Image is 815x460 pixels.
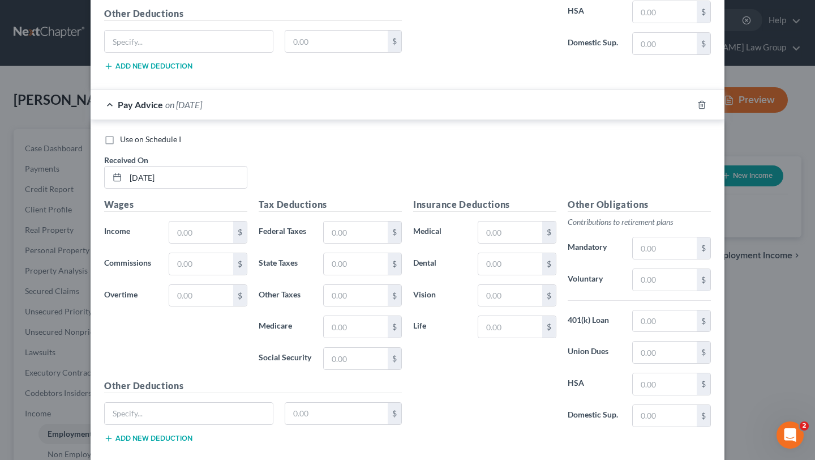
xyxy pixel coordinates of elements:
[98,253,163,275] label: Commissions
[104,198,247,212] h5: Wages
[562,32,627,55] label: Domestic Sup.
[169,253,233,275] input: 0.00
[777,421,804,449] iframe: Intercom live chat
[105,31,273,52] input: Specify...
[633,1,697,23] input: 0.00
[388,403,401,424] div: $
[633,310,697,332] input: 0.00
[105,403,273,424] input: Specify...
[388,253,401,275] div: $
[324,316,388,338] input: 0.00
[633,405,697,427] input: 0.00
[562,269,627,291] label: Voluntary
[104,434,192,443] button: Add new deduction
[407,221,472,244] label: Medical
[697,33,710,54] div: $
[253,347,318,370] label: Social Security
[233,253,247,275] div: $
[697,405,710,427] div: $
[542,285,556,306] div: $
[542,253,556,275] div: $
[562,404,627,427] label: Domestic Sup.
[104,62,192,71] button: Add new deduction
[233,285,247,306] div: $
[697,237,710,259] div: $
[104,379,402,393] h5: Other Deductions
[126,167,247,188] input: MM/DD/YYYY
[633,33,697,54] input: 0.00
[568,198,711,212] h5: Other Obligations
[562,1,627,23] label: HSA
[478,222,542,243] input: 0.00
[388,31,401,52] div: $
[568,216,711,228] p: Contributions to retirement plans
[118,99,163,110] span: Pay Advice
[120,134,181,144] span: Use on Schedule I
[233,222,247,243] div: $
[562,310,627,333] label: 401(k) Loan
[633,237,697,259] input: 0.00
[324,348,388,369] input: 0.00
[633,342,697,363] input: 0.00
[413,198,556,212] h5: Insurance Deductions
[542,316,556,338] div: $
[478,253,542,275] input: 0.00
[253,316,318,338] label: Medicare
[800,421,809,431] span: 2
[633,269,697,291] input: 0.00
[253,253,318,275] label: State Taxes
[478,316,542,338] input: 0.00
[169,285,233,306] input: 0.00
[98,284,163,307] label: Overtime
[697,342,710,363] div: $
[633,373,697,395] input: 0.00
[165,99,202,110] span: on [DATE]
[562,373,627,395] label: HSA
[169,222,233,243] input: 0.00
[407,316,472,338] label: Life
[253,221,318,244] label: Federal Taxes
[285,31,388,52] input: 0.00
[388,348,401,369] div: $
[697,1,710,23] div: $
[562,341,627,364] label: Union Dues
[542,222,556,243] div: $
[324,222,388,243] input: 0.00
[478,285,542,306] input: 0.00
[253,284,318,307] label: Other Taxes
[697,373,710,395] div: $
[388,285,401,306] div: $
[388,222,401,243] div: $
[285,403,388,424] input: 0.00
[324,285,388,306] input: 0.00
[407,253,472,275] label: Dental
[324,253,388,275] input: 0.00
[104,226,130,236] span: Income
[104,155,148,165] span: Received On
[407,284,472,307] label: Vision
[388,316,401,338] div: $
[104,7,402,21] h5: Other Deductions
[562,237,627,259] label: Mandatory
[697,269,710,291] div: $
[697,310,710,332] div: $
[259,198,402,212] h5: Tax Deductions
